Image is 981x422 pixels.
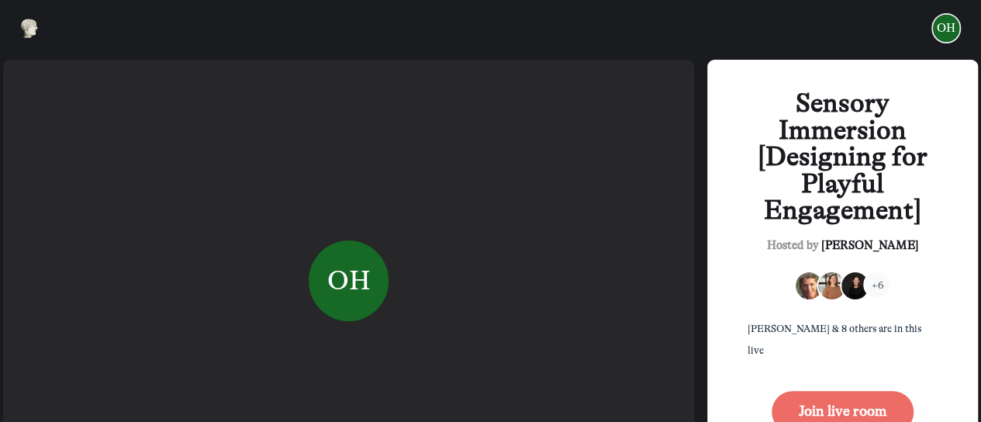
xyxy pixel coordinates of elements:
span: [PERSON_NAME] & 8 others are in this live [748,323,921,356]
span: [PERSON_NAME] [818,238,918,252]
div: +6 [863,271,891,299]
div: OH [933,15,960,42]
div: Hosted by [748,237,938,254]
div: Sensory Immersion [Designing for Playful Engagement] [748,90,938,224]
div: OH [309,240,389,321]
img: Museums as Progress logo [20,19,39,39]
